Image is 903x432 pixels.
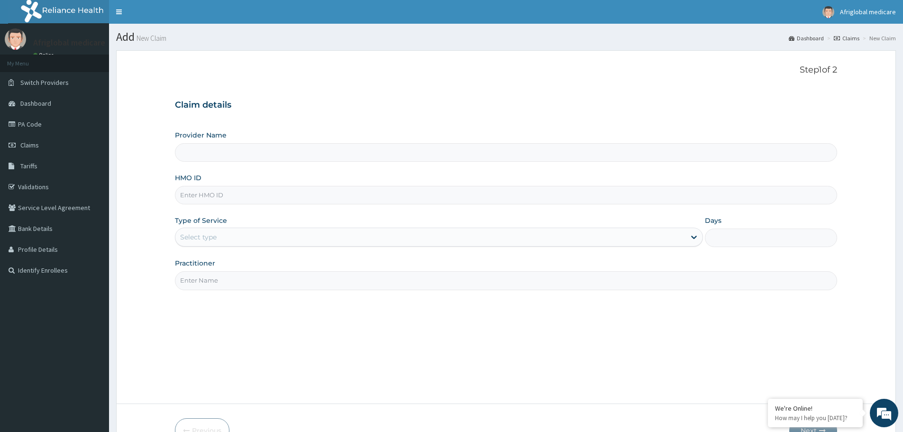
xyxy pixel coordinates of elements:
input: Enter Name [175,271,837,290]
span: Switch Providers [20,78,69,87]
a: Online [33,52,56,58]
div: Select type [180,232,217,242]
span: Dashboard [20,99,51,108]
a: Dashboard [789,34,824,42]
small: New Claim [135,35,166,42]
label: HMO ID [175,173,201,183]
img: User Image [5,28,26,50]
p: Afriglobal medicare [33,38,105,47]
span: Tariffs [20,162,37,170]
p: Step 1 of 2 [175,65,837,75]
li: New Claim [860,34,896,42]
span: Claims [20,141,39,149]
img: User Image [822,6,834,18]
a: Claims [834,34,859,42]
h1: Add [116,31,896,43]
label: Provider Name [175,130,227,140]
p: How may I help you today? [775,414,856,422]
input: Enter HMO ID [175,186,837,204]
label: Practitioner [175,258,215,268]
div: We're Online! [775,404,856,413]
span: Afriglobal medicare [840,8,896,16]
label: Type of Service [175,216,227,225]
h3: Claim details [175,100,837,110]
label: Days [705,216,721,225]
